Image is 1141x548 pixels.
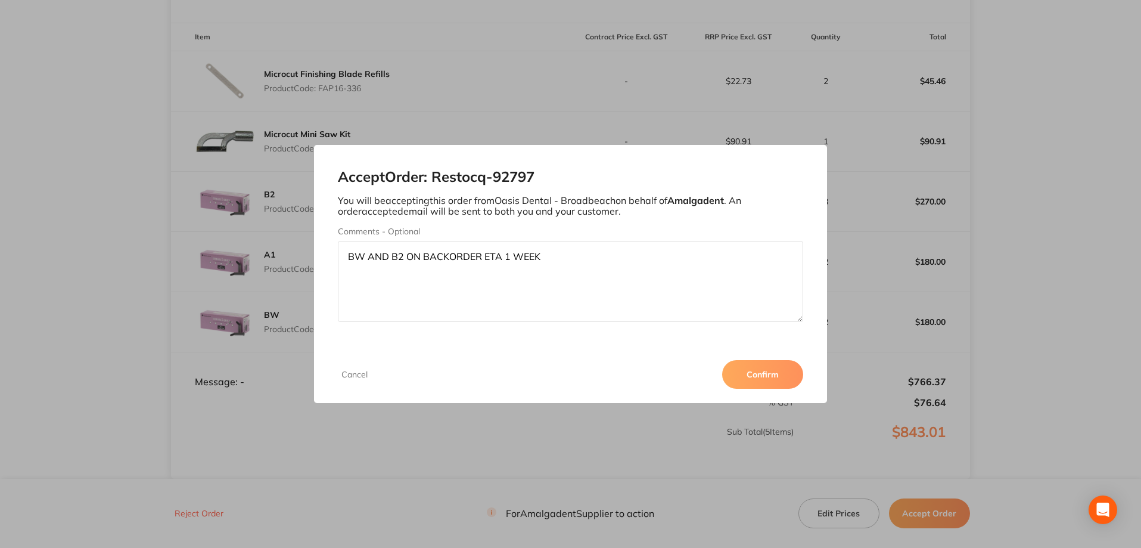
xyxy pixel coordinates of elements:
button: Cancel [338,369,371,380]
h2: Accept Order: Restocq- 92797 [338,169,804,185]
textarea: BW AND B2 ON BACKORDER ETA 1 WEEK [338,241,804,322]
p: You will be accepting this order from Oasis Dental - Broadbeach on behalf of . An order accepted ... [338,195,804,217]
button: Confirm [722,360,803,389]
div: Open Intercom Messenger [1089,496,1117,524]
b: Amalgadent [667,194,724,206]
label: Comments - Optional [338,227,804,236]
